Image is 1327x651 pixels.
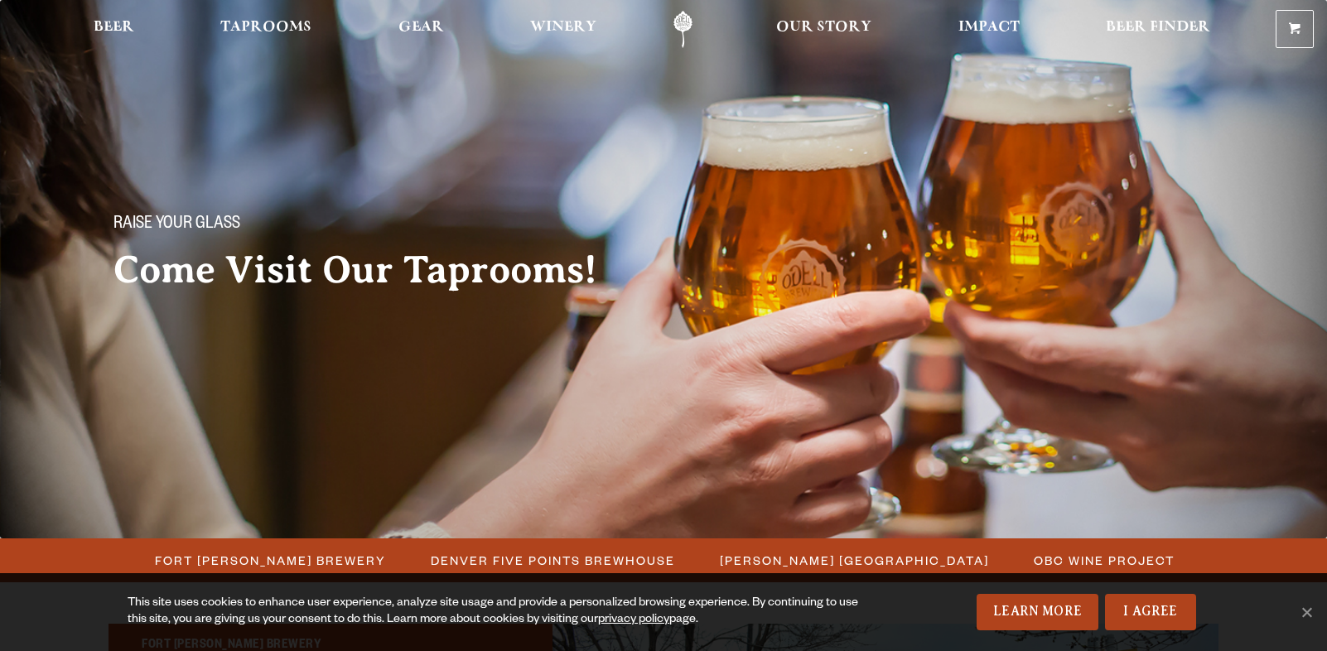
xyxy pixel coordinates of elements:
[1095,11,1221,48] a: Beer Finder
[421,548,683,572] a: Denver Five Points Brewhouse
[398,21,444,34] span: Gear
[388,11,455,48] a: Gear
[1105,594,1196,630] a: I Agree
[155,548,386,572] span: Fort [PERSON_NAME] Brewery
[765,11,882,48] a: Our Story
[113,249,630,291] h2: Come Visit Our Taprooms!
[94,21,134,34] span: Beer
[1024,548,1183,572] a: OBC Wine Project
[776,21,871,34] span: Our Story
[1298,604,1315,620] span: No
[948,11,1030,48] a: Impact
[977,594,1098,630] a: Learn More
[431,548,675,572] span: Denver Five Points Brewhouse
[720,548,989,572] span: [PERSON_NAME] [GEOGRAPHIC_DATA]
[652,11,714,48] a: Odell Home
[220,21,311,34] span: Taprooms
[530,21,596,34] span: Winery
[210,11,322,48] a: Taprooms
[1034,548,1175,572] span: OBC Wine Project
[83,11,145,48] a: Beer
[598,614,669,627] a: privacy policy
[145,548,394,572] a: Fort [PERSON_NAME] Brewery
[128,596,874,629] div: This site uses cookies to enhance user experience, analyze site usage and provide a personalized ...
[113,215,240,236] span: Raise your glass
[958,21,1020,34] span: Impact
[1106,21,1210,34] span: Beer Finder
[710,548,997,572] a: [PERSON_NAME] [GEOGRAPHIC_DATA]
[519,11,607,48] a: Winery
